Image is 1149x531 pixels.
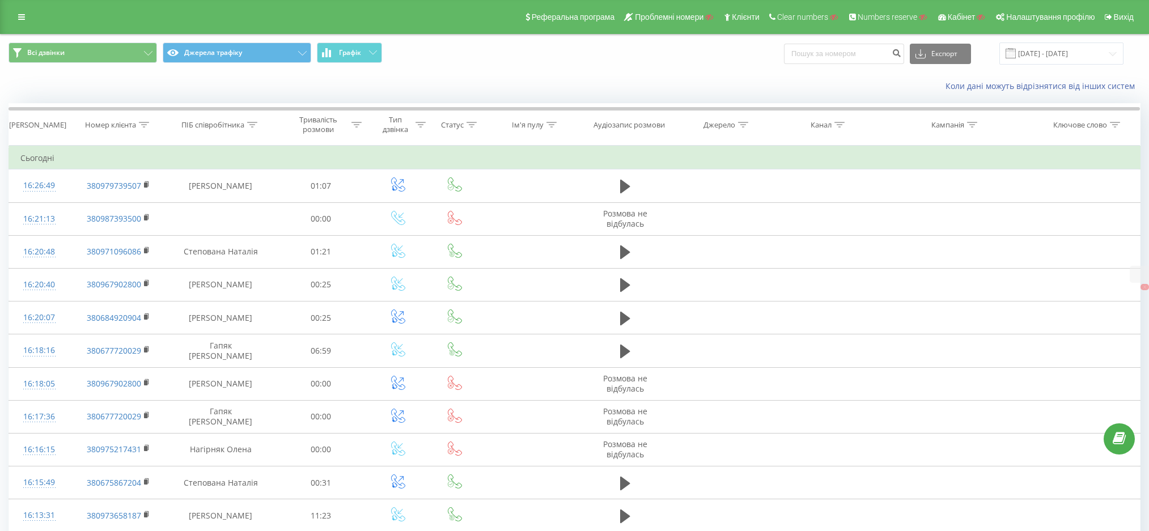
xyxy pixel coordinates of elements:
a: 380967902800 [87,378,141,389]
span: Numbers reserve [858,12,917,22]
td: [PERSON_NAME] [168,301,274,334]
span: Реферальна програма [532,12,615,22]
a: 380677720029 [87,411,141,422]
span: Розмова не відбулась [603,208,647,229]
a: Коли дані можуть відрізнятися вiд інших систем [946,80,1140,91]
span: Вихід [1114,12,1134,22]
a: 380677720029 [87,345,141,356]
div: ПІБ співробітника [181,120,244,130]
button: Джерела трафіку [163,43,311,63]
td: [PERSON_NAME] [168,367,274,400]
button: Експорт [910,44,971,64]
div: Статус [441,120,464,130]
td: Гапяк [PERSON_NAME] [168,334,274,367]
span: Клієнти [732,12,760,22]
a: 380979739507 [87,180,141,191]
span: Всі дзвінки [27,48,65,57]
a: 380987393500 [87,213,141,224]
td: 06:59 [274,334,368,367]
div: Тривалість розмови [288,115,349,134]
span: Налаштування профілю [1006,12,1095,22]
div: Ключове слово [1053,120,1107,130]
button: Всі дзвінки [9,43,157,63]
td: 01:21 [274,235,368,268]
div: Аудіозапис розмови [593,120,665,130]
span: Clear numbers [777,12,828,22]
div: Ім'я пулу [512,120,544,130]
div: 16:13:31 [20,504,58,526]
a: 380684920904 [87,312,141,323]
td: 00:25 [274,268,368,301]
a: 380973658187 [87,510,141,521]
a: 380975217431 [87,444,141,454]
span: Проблемні номери [635,12,703,22]
div: Тип дзвінка [378,115,413,134]
span: Кабінет [948,12,976,22]
button: X [1140,284,1149,290]
button: Графік [317,43,382,63]
div: 16:26:49 [20,175,58,197]
a: 380675867204 [87,477,141,488]
div: [PERSON_NAME] [9,120,66,130]
div: 16:18:05 [20,373,58,395]
td: 00:00 [274,400,368,433]
span: Розмова не відбулась [603,406,647,427]
td: Степована Наталія [168,235,274,268]
span: Розмова не відбулась [603,373,647,394]
div: 16:15:49 [20,471,58,494]
td: Нагірняк Олена [168,433,274,466]
div: 16:20:40 [20,274,58,296]
a: 380971096086 [87,246,141,257]
td: Гапяк [PERSON_NAME] [168,400,274,433]
a: 380967902800 [87,279,141,290]
div: 16:20:48 [20,241,58,263]
span: Розмова не відбулась [603,439,647,460]
div: 16:16:15 [20,439,58,461]
td: Степована Наталія [168,466,274,499]
td: 00:31 [274,466,368,499]
input: Пошук за номером [784,44,904,64]
div: Канал [811,120,832,130]
div: 16:18:16 [20,339,58,362]
td: 00:00 [274,433,368,466]
div: 16:17:36 [20,406,58,428]
td: 01:07 [274,169,368,202]
td: 00:25 [274,301,368,334]
div: Номер клієнта [85,120,136,130]
td: 00:00 [274,202,368,235]
div: Джерело [703,120,735,130]
div: 16:21:13 [20,208,58,230]
td: Сьогодні [9,147,1140,169]
div: Кампанія [931,120,964,130]
span: Графік [339,49,361,57]
td: [PERSON_NAME] [168,169,274,202]
td: [PERSON_NAME] [168,268,274,301]
td: 00:00 [274,367,368,400]
div: 16:20:07 [20,307,58,329]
